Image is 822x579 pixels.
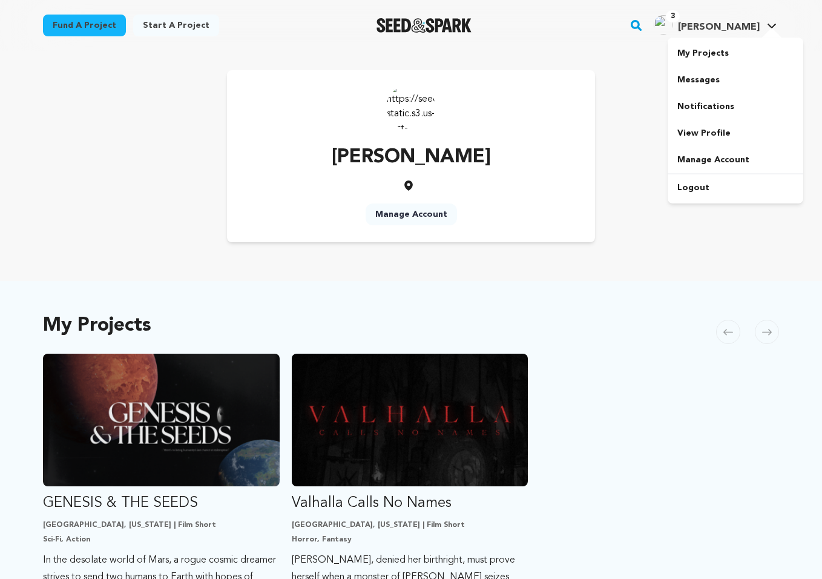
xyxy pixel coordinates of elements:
div: Guimaraes G.'s Profile [654,15,760,35]
a: Messages [668,67,803,93]
a: Start a project [133,15,219,36]
p: [GEOGRAPHIC_DATA], [US_STATE] | Film Short [292,520,528,530]
a: Logout [668,174,803,201]
a: Manage Account [366,203,457,225]
p: [PERSON_NAME] [332,143,491,172]
span: [PERSON_NAME] [678,22,760,32]
span: Guimaraes G.'s Profile [651,13,779,38]
a: Guimaraes G.'s Profile [651,13,779,35]
a: Seed&Spark Homepage [376,18,472,33]
p: Valhalla Calls No Names [292,494,528,513]
p: Sci-Fi, Action [43,535,280,544]
a: Notifications [668,93,803,120]
a: View Profile [668,120,803,147]
img: Seed&Spark Logo Dark Mode [376,18,472,33]
img: https://seedandspark-static.s3.us-east-2.amazonaws.com/images/User/002/200/930/medium/ACg8ocKNj_P... [387,82,435,131]
a: My Projects [668,40,803,67]
a: Manage Account [668,147,803,173]
p: GENESIS & THE SEEDS [43,494,280,513]
img: ACg8ocKNj_Pfx3lQtDkDCY3eTByTrr_sYX3AiSffzMBSTO8xhDxlIbY=s96-c [654,15,673,35]
a: Fund a project [43,15,126,36]
span: 3 [666,10,680,22]
p: [GEOGRAPHIC_DATA], [US_STATE] | Film Short [43,520,280,530]
h2: My Projects [43,317,151,334]
p: Horror, Fantasy [292,535,528,544]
